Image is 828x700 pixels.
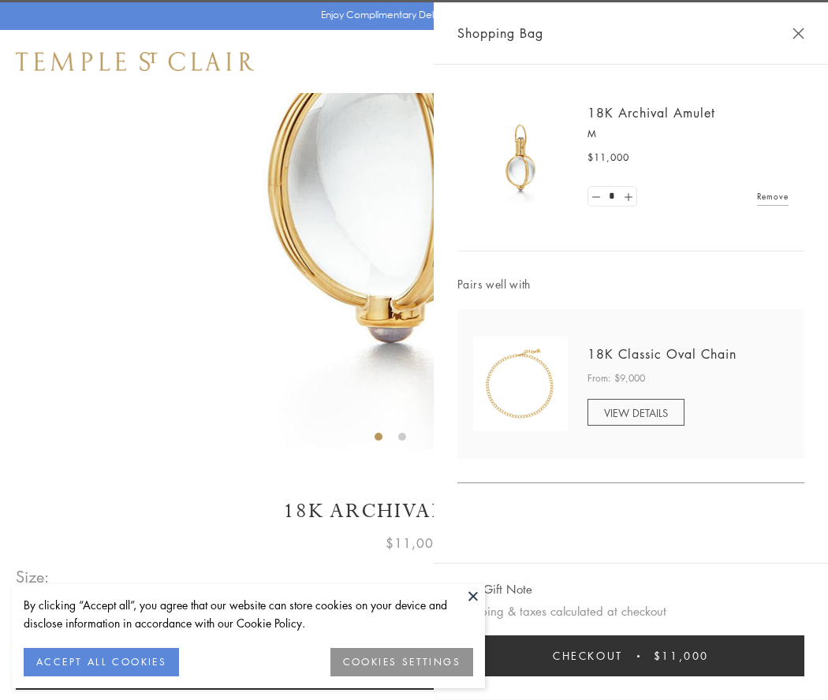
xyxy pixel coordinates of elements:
[757,188,789,205] a: Remove
[24,596,473,632] div: By clicking “Accept all”, you agree that our website can store cookies on your device and disclos...
[553,647,623,665] span: Checkout
[457,601,804,621] p: Shipping & taxes calculated at checkout
[386,533,442,553] span: $11,000
[321,7,500,23] p: Enjoy Complimentary Delivery & Returns
[457,23,543,43] span: Shopping Bag
[604,405,668,420] span: VIEW DETAILS
[587,399,684,426] a: VIEW DETAILS
[330,648,473,676] button: COOKIES SETTINGS
[793,28,804,39] button: Close Shopping Bag
[473,110,568,205] img: 18K Archival Amulet
[16,564,50,590] span: Size:
[587,345,737,363] a: 18K Classic Oval Chain
[654,647,709,665] span: $11,000
[457,579,532,599] button: Add Gift Note
[587,370,645,386] span: From: $9,000
[16,497,812,525] h1: 18K Archival Amulet
[473,337,568,431] img: N88865-OV18
[587,104,715,121] a: 18K Archival Amulet
[620,187,636,207] a: Set quantity to 2
[587,150,629,166] span: $11,000
[587,126,789,142] p: M
[457,635,804,676] button: Checkout $11,000
[24,648,179,676] button: ACCEPT ALL COOKIES
[16,52,254,71] img: Temple St. Clair
[457,275,804,293] span: Pairs well with
[588,187,604,207] a: Set quantity to 0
